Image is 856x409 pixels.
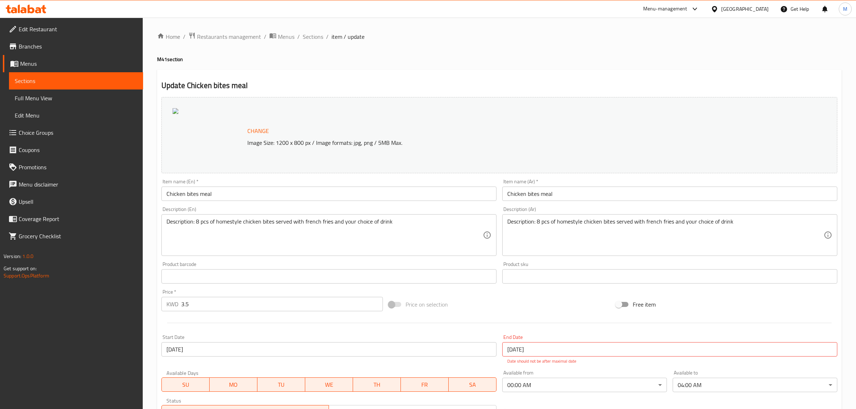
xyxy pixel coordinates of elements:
[356,380,398,390] span: TH
[4,252,21,261] span: Version:
[157,32,842,41] nav: breadcrumb
[20,59,137,68] span: Menus
[166,218,483,252] textarea: Description: 8 pcs of homestyle chicken bites served with french fries and your choice of drink
[3,38,143,55] a: Branches
[157,32,180,41] a: Home
[278,32,294,41] span: Menus
[19,25,137,33] span: Edit Restaurant
[260,380,302,390] span: TU
[19,180,137,189] span: Menu disclaimer
[353,377,401,392] button: TH
[406,300,448,309] span: Price on selection
[210,377,257,392] button: MO
[3,176,143,193] a: Menu disclaimer
[188,32,261,41] a: Restaurants management
[502,187,837,201] input: Enter name Ar
[19,42,137,51] span: Branches
[3,124,143,141] a: Choice Groups
[297,32,300,41] li: /
[173,108,178,114] img: C5CB3D1D3A86D8D80BEFCC50B916FD04
[19,128,137,137] span: Choice Groups
[161,80,837,91] h2: Update Chicken bites meal
[19,215,137,223] span: Coverage Report
[507,218,824,252] textarea: Description: 8 pcs of homestyle chicken bites served with french fries and your choice of drink
[19,146,137,154] span: Coupons
[244,124,272,138] button: Change
[643,5,687,13] div: Menu-management
[326,32,329,41] li: /
[303,32,323,41] a: Sections
[15,77,137,85] span: Sections
[308,380,350,390] span: WE
[4,264,37,273] span: Get support on:
[843,5,847,13] span: M
[183,32,186,41] li: /
[507,358,832,364] p: Date should not be after maximal date
[269,32,294,41] a: Menus
[157,56,842,63] h4: M41 section
[721,5,769,13] div: [GEOGRAPHIC_DATA]
[212,380,255,390] span: MO
[9,72,143,89] a: Sections
[3,210,143,228] a: Coverage Report
[3,55,143,72] a: Menus
[3,141,143,158] a: Coupons
[673,378,837,392] div: 04:00 AM
[19,197,137,206] span: Upsell
[502,269,837,284] input: Please enter product sku
[181,297,383,311] input: Please enter price
[3,228,143,245] a: Grocery Checklist
[19,163,137,171] span: Promotions
[161,377,210,392] button: SU
[3,193,143,210] a: Upsell
[15,111,137,120] span: Edit Menu
[264,32,266,41] li: /
[404,380,446,390] span: FR
[502,378,667,392] div: 00:00 AM
[19,232,137,240] span: Grocery Checklist
[9,107,143,124] a: Edit Menu
[197,32,261,41] span: Restaurants management
[3,20,143,38] a: Edit Restaurant
[3,158,143,176] a: Promotions
[305,377,353,392] button: WE
[401,377,449,392] button: FR
[9,89,143,107] a: Full Menu View
[452,380,494,390] span: SA
[244,138,735,147] p: Image Size: 1200 x 800 px / Image formats: jpg, png / 5MB Max.
[161,187,496,201] input: Enter name En
[161,269,496,284] input: Please enter product barcode
[331,32,365,41] span: item / update
[449,377,496,392] button: SA
[166,300,178,308] p: KWD
[247,126,269,136] span: Change
[22,252,33,261] span: 1.0.0
[165,380,207,390] span: SU
[15,94,137,102] span: Full Menu View
[257,377,305,392] button: TU
[633,300,656,309] span: Free item
[4,271,49,280] a: Support.OpsPlatform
